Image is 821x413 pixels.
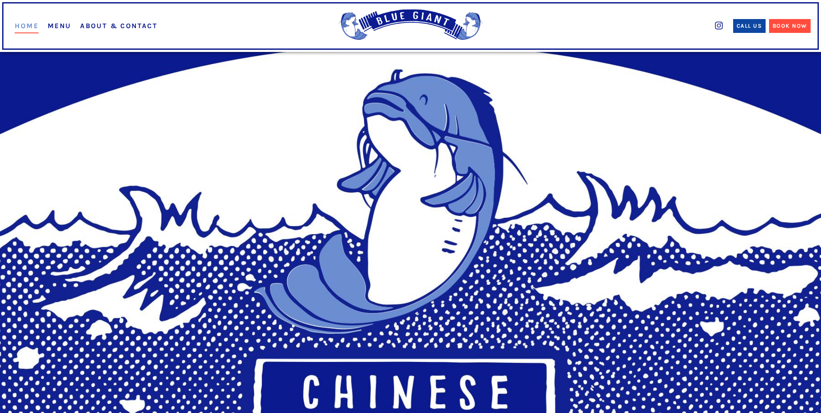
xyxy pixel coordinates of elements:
[80,22,158,30] a: About & Contact
[715,22,723,29] img: instagram
[48,22,71,30] a: Menu
[737,22,762,30] div: Call Us
[773,22,807,30] div: Book Now
[769,19,811,33] a: Book Now
[733,19,766,33] a: Call Us
[15,22,39,33] a: Home
[335,9,486,43] img: Blue Giant Logo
